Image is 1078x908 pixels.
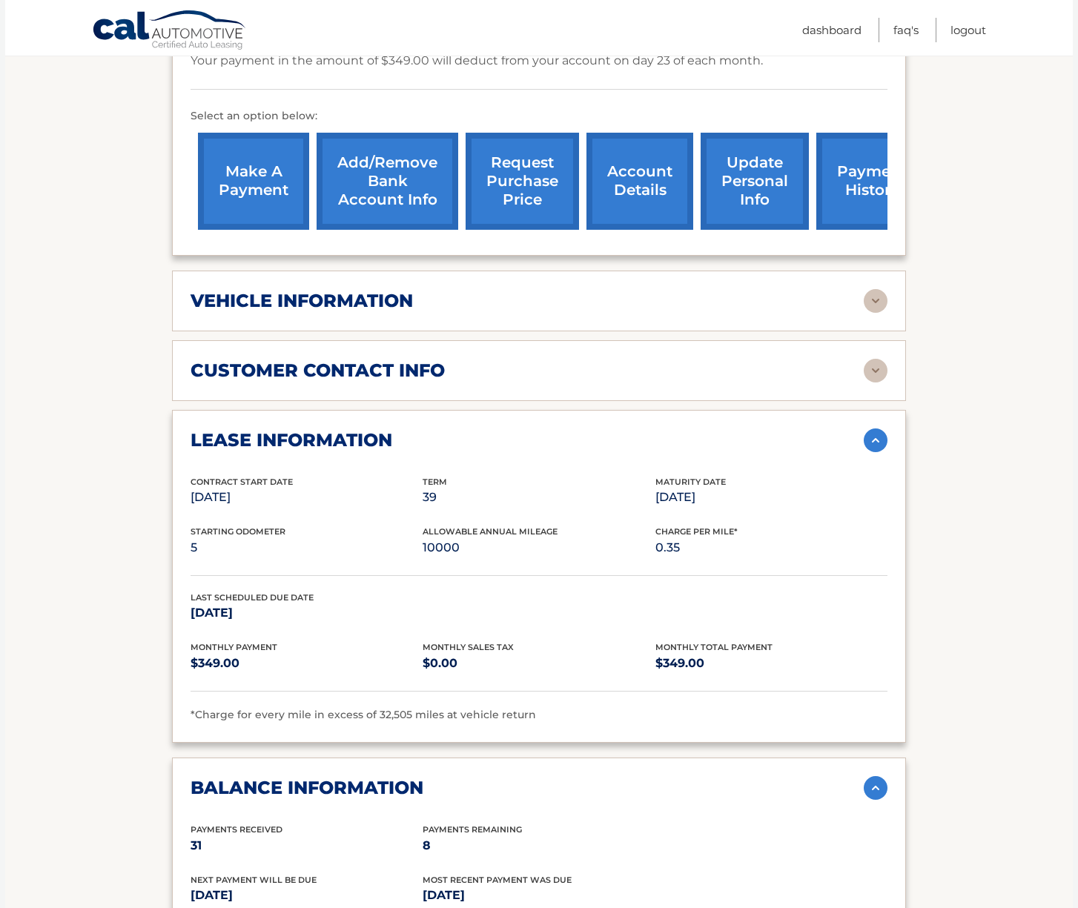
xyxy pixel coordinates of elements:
[191,107,887,125] p: Select an option below:
[423,824,522,835] span: Payments Remaining
[655,487,887,508] p: [DATE]
[950,18,986,42] a: Logout
[191,642,277,652] span: Monthly Payment
[191,290,413,312] h2: vehicle information
[191,50,763,71] p: Your payment in the amount of $349.00 will deduct from your account on day 23 of each month.
[893,18,919,42] a: FAQ's
[655,537,887,558] p: 0.35
[655,653,887,674] p: $349.00
[191,653,423,674] p: $349.00
[191,835,423,856] p: 31
[191,885,423,906] p: [DATE]
[423,642,514,652] span: Monthly Sales Tax
[655,642,773,652] span: Monthly Total Payment
[655,526,738,537] span: Charge Per Mile*
[191,537,423,558] p: 5
[92,10,248,53] a: Cal Automotive
[864,428,887,452] img: accordion-active.svg
[191,603,423,623] p: [DATE]
[864,359,887,382] img: accordion-rest.svg
[423,835,655,856] p: 8
[586,133,693,230] a: account details
[191,359,445,382] h2: customer contact info
[191,526,285,537] span: Starting Odometer
[864,289,887,313] img: accordion-rest.svg
[802,18,862,42] a: Dashboard
[466,133,579,230] a: request purchase price
[423,526,558,537] span: Allowable Annual Mileage
[655,477,726,487] span: Maturity Date
[191,477,293,487] span: Contract Start Date
[423,653,655,674] p: $0.00
[423,477,447,487] span: Term
[191,777,423,799] h2: balance information
[816,133,927,230] a: payment history
[423,487,655,508] p: 39
[191,875,317,885] span: Next Payment will be due
[191,592,314,603] span: Last Scheduled Due Date
[317,133,458,230] a: Add/Remove bank account info
[423,885,655,906] p: [DATE]
[191,708,536,721] span: *Charge for every mile in excess of 32,505 miles at vehicle return
[191,487,423,508] p: [DATE]
[423,537,655,558] p: 10000
[701,133,809,230] a: update personal info
[191,429,392,451] h2: lease information
[198,133,309,230] a: make a payment
[423,875,572,885] span: Most Recent Payment Was Due
[191,824,282,835] span: Payments Received
[864,776,887,800] img: accordion-active.svg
